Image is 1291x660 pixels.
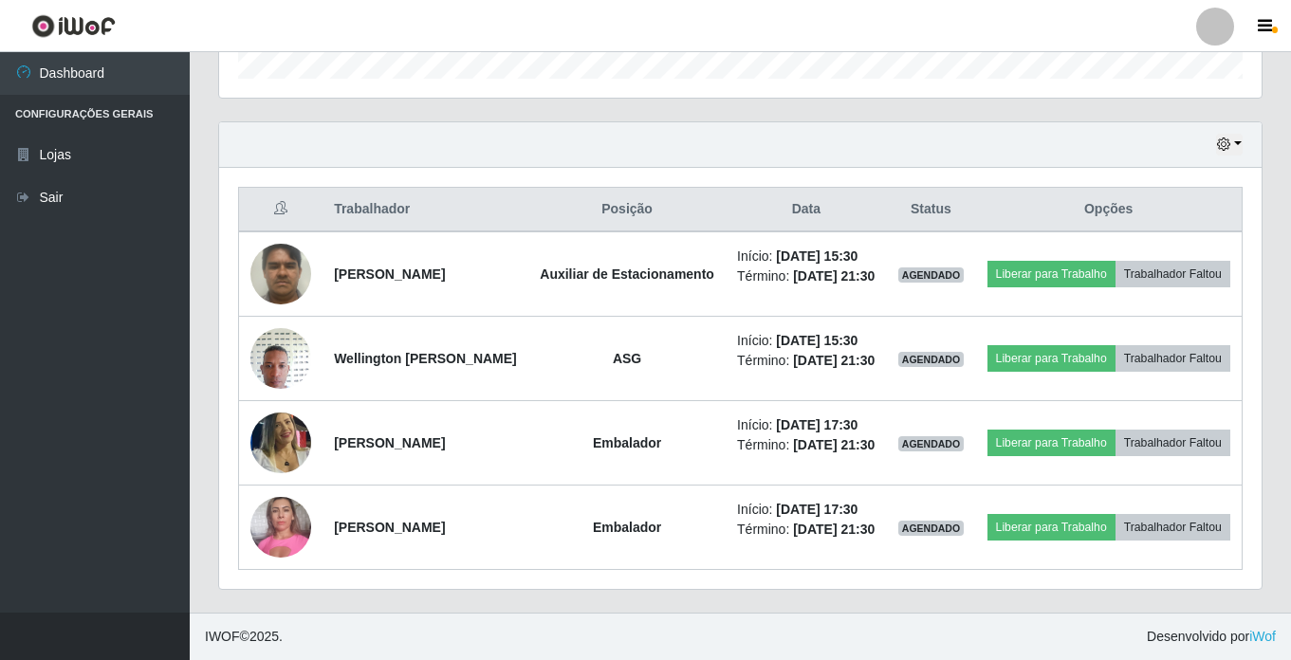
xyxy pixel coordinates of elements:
li: Término: [737,351,875,371]
button: Trabalhador Faltou [1116,430,1230,456]
li: Início: [737,247,875,266]
li: Término: [737,435,875,455]
time: [DATE] 17:30 [776,502,858,517]
li: Início: [737,331,875,351]
img: CoreUI Logo [31,14,116,38]
img: 1752587880902.jpeg [250,233,311,314]
th: Data [726,188,886,232]
time: [DATE] 15:30 [776,248,858,264]
strong: Wellington [PERSON_NAME] [334,351,517,366]
li: Término: [737,266,875,286]
img: 1741784309558.jpeg [250,318,311,398]
strong: [PERSON_NAME] [334,435,445,450]
th: Opções [975,188,1242,232]
strong: Embalador [593,435,661,450]
time: [DATE] 15:30 [776,333,858,348]
time: [DATE] 21:30 [793,268,875,284]
li: Término: [737,520,875,540]
img: 1689780238947.jpeg [250,486,311,567]
img: 1733239406405.jpeg [250,399,311,486]
span: AGENDADO [898,352,965,367]
button: Liberar para Trabalho [987,345,1116,372]
span: AGENDADO [898,521,965,536]
button: Liberar para Trabalho [987,261,1116,287]
th: Trabalhador [323,188,528,232]
th: Status [887,188,976,232]
strong: Auxiliar de Estacionamento [540,266,714,282]
strong: ASG [613,351,641,366]
strong: [PERSON_NAME] [334,266,445,282]
span: Desenvolvido por [1147,627,1276,647]
button: Liberar para Trabalho [987,514,1116,541]
time: [DATE] 21:30 [793,522,875,537]
li: Início: [737,500,875,520]
strong: [PERSON_NAME] [334,520,445,535]
th: Posição [528,188,726,232]
li: Início: [737,415,875,435]
strong: Embalador [593,520,661,535]
time: [DATE] 21:30 [793,437,875,452]
a: iWof [1249,629,1276,644]
button: Liberar para Trabalho [987,430,1116,456]
span: AGENDADO [898,267,965,283]
span: IWOF [205,629,240,644]
time: [DATE] 17:30 [776,417,858,432]
button: Trabalhador Faltou [1116,514,1230,541]
button: Trabalhador Faltou [1116,345,1230,372]
button: Trabalhador Faltou [1116,261,1230,287]
span: © 2025 . [205,627,283,647]
time: [DATE] 21:30 [793,353,875,368]
span: AGENDADO [898,436,965,451]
